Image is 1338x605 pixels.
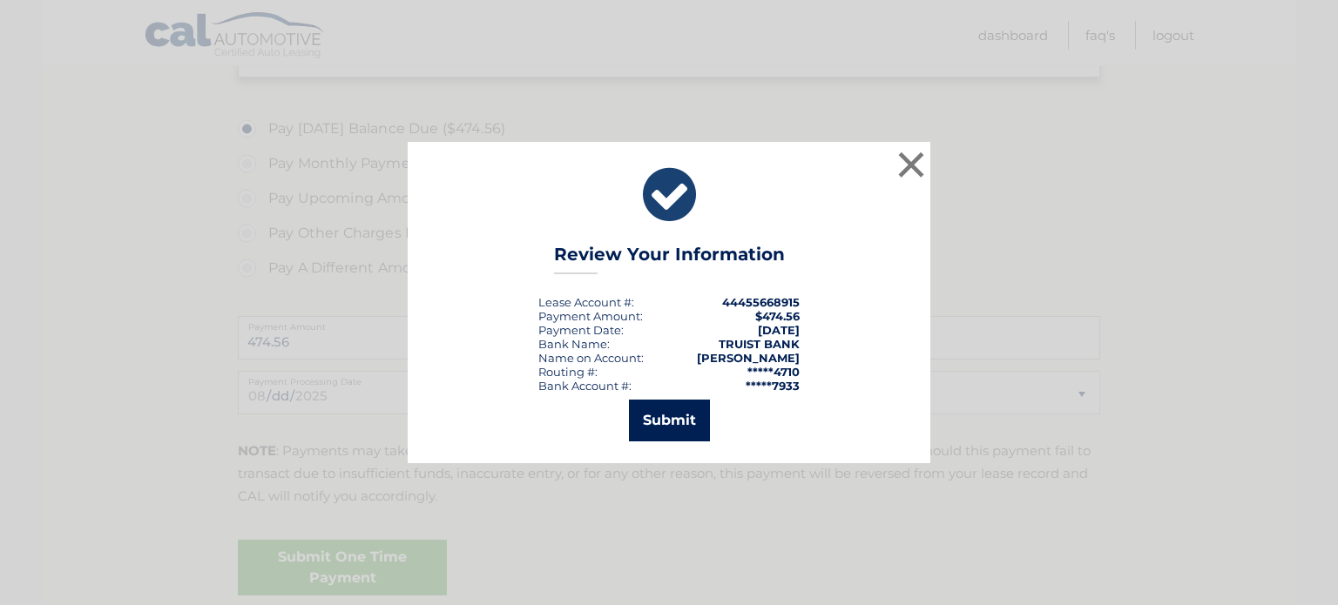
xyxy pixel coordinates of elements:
strong: [PERSON_NAME] [697,351,800,365]
span: Payment Date [538,323,621,337]
div: Lease Account #: [538,295,634,309]
span: $474.56 [755,309,800,323]
h3: Review Your Information [554,244,785,274]
div: : [538,323,624,337]
strong: 44455668915 [722,295,800,309]
strong: TRUIST BANK [719,337,800,351]
div: Name on Account: [538,351,644,365]
div: Bank Account #: [538,379,632,393]
button: × [894,147,929,182]
div: Bank Name: [538,337,610,351]
div: Routing #: [538,365,598,379]
button: Submit [629,400,710,441]
div: Payment Amount: [538,309,643,323]
span: [DATE] [758,323,800,337]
